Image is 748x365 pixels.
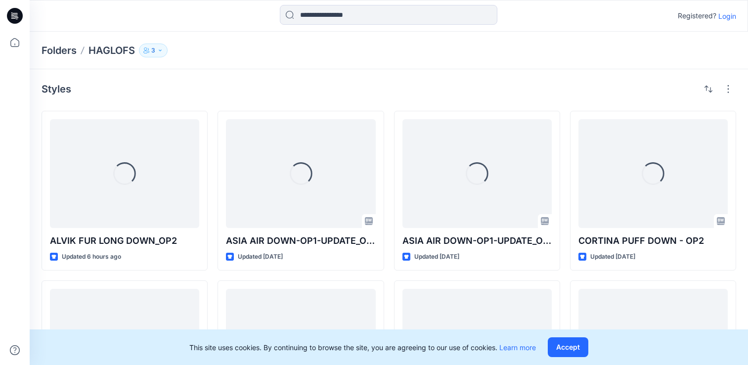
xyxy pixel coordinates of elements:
[238,252,283,262] p: Updated [DATE]
[88,44,135,57] p: HAGLOFS
[578,234,728,248] p: CORTINA PUFF DOWN - OP2
[590,252,635,262] p: Updated [DATE]
[42,44,77,57] a: Folders
[62,252,121,262] p: Updated 6 hours ago
[139,44,168,57] button: 3
[50,234,199,248] p: ALVIK FUR LONG DOWN_OP2
[718,11,736,21] p: Login
[402,234,552,248] p: ASIA AIR DOWN-OP1-UPDATE_OP1
[499,343,536,352] a: Learn more
[226,234,375,248] p: ASIA AIR DOWN-OP1-UPDATE_OP2
[414,252,459,262] p: Updated [DATE]
[42,83,71,95] h4: Styles
[189,342,536,353] p: This site uses cookies. By continuing to browse the site, you are agreeing to our use of cookies.
[548,337,588,357] button: Accept
[151,45,155,56] p: 3
[678,10,716,22] p: Registered?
